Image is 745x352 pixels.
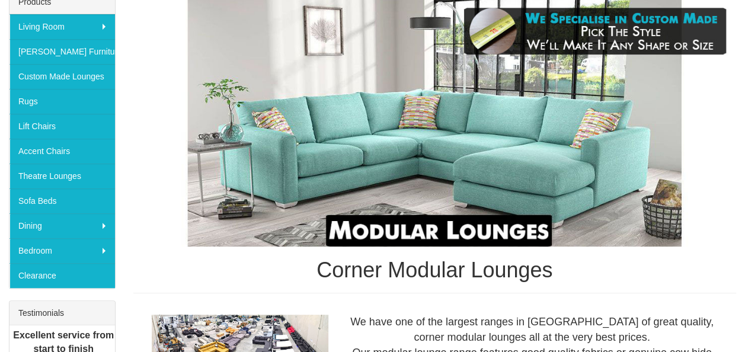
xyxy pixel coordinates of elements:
a: Living Room [9,14,115,39]
a: [PERSON_NAME] Furniture [9,39,115,64]
a: Accent Chairs [9,139,115,164]
a: Bedroom [9,238,115,263]
a: Sofa Beds [9,188,115,213]
a: Rugs [9,89,115,114]
div: Testimonials [9,301,115,325]
a: Custom Made Lounges [9,64,115,89]
a: Theatre Lounges [9,164,115,188]
a: Dining [9,213,115,238]
h1: Corner Modular Lounges [133,258,737,282]
a: Clearance [9,263,115,288]
a: Lift Chairs [9,114,115,139]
